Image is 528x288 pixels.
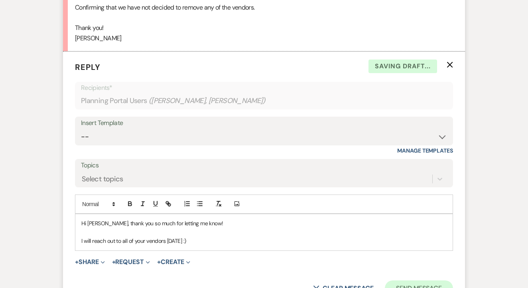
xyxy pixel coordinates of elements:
[81,117,447,129] div: Insert Template
[75,259,79,265] span: +
[149,95,266,106] span: ( [PERSON_NAME], [PERSON_NAME] )
[157,259,161,265] span: +
[157,259,190,265] button: Create
[81,83,447,93] p: Recipients*
[81,236,447,245] p: I will reach out to all of your vendors [DATE] :)
[82,173,123,184] div: Select topics
[368,60,437,73] span: Saving draft...
[112,259,150,265] button: Request
[75,62,100,72] span: Reply
[75,259,105,265] button: Share
[397,147,453,154] a: Manage Templates
[81,93,447,109] div: Planning Portal Users
[112,259,116,265] span: +
[75,33,453,44] p: [PERSON_NAME]
[81,160,447,171] label: Topics
[75,23,453,33] p: Thank you!
[81,219,447,228] p: Hi [PERSON_NAME], thank you so much for letting me know!
[75,2,453,13] p: Confirming that we have not decided to remove any of the vendors.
